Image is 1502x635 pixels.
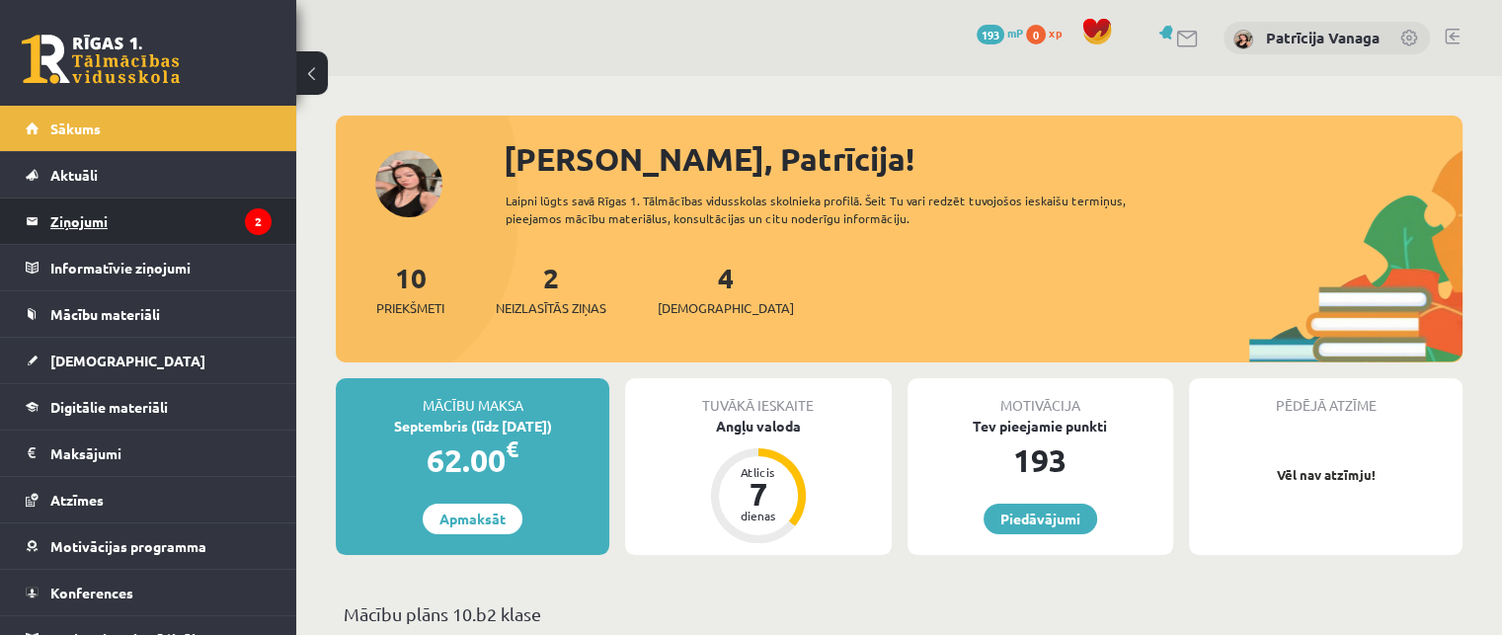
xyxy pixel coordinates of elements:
[625,416,891,546] a: Angļu valoda Atlicis 7 dienas
[1233,30,1253,49] img: Patrīcija Vanaga
[376,298,444,318] span: Priekšmeti
[908,416,1173,437] div: Tev pieejamie punkti
[50,166,98,184] span: Aktuāli
[506,192,1182,227] div: Laipni lūgts savā Rīgas 1. Tālmācības vidusskolas skolnieka profilā. Šeit Tu vari redzēt tuvojošo...
[908,437,1173,484] div: 193
[977,25,1004,44] span: 193
[50,305,160,323] span: Mācību materiāli
[658,298,794,318] span: [DEMOGRAPHIC_DATA]
[496,260,606,318] a: 2Neizlasītās ziņas
[977,25,1023,40] a: 193 mP
[26,198,272,244] a: Ziņojumi2
[1049,25,1062,40] span: xp
[50,398,168,416] span: Digitālie materiāli
[496,298,606,318] span: Neizlasītās ziņas
[1266,28,1380,47] a: Patrīcija Vanaga
[50,352,205,369] span: [DEMOGRAPHIC_DATA]
[26,477,272,522] a: Atzīmes
[50,198,272,244] legend: Ziņojumi
[729,478,788,510] div: 7
[50,537,206,555] span: Motivācijas programma
[1007,25,1023,40] span: mP
[1199,465,1453,485] p: Vēl nav atzīmju!
[26,431,272,476] a: Maksājumi
[26,152,272,198] a: Aktuāli
[1026,25,1071,40] a: 0 xp
[336,416,609,437] div: Septembris (līdz [DATE])
[50,431,272,476] legend: Maksājumi
[50,245,272,290] legend: Informatīvie ziņojumi
[336,437,609,484] div: 62.00
[658,260,794,318] a: 4[DEMOGRAPHIC_DATA]
[625,378,891,416] div: Tuvākā ieskaite
[376,260,444,318] a: 10Priekšmeti
[423,504,522,534] a: Apmaksāt
[26,523,272,569] a: Motivācijas programma
[245,208,272,235] i: 2
[729,510,788,521] div: dienas
[729,466,788,478] div: Atlicis
[26,338,272,383] a: [DEMOGRAPHIC_DATA]
[22,35,180,84] a: Rīgas 1. Tālmācības vidusskola
[26,245,272,290] a: Informatīvie ziņojumi
[625,416,891,437] div: Angļu valoda
[26,106,272,151] a: Sākums
[336,378,609,416] div: Mācību maksa
[50,491,104,509] span: Atzīmes
[344,600,1455,627] p: Mācību plāns 10.b2 klase
[26,570,272,615] a: Konferences
[26,384,272,430] a: Digitālie materiāli
[506,435,518,463] span: €
[1026,25,1046,44] span: 0
[908,378,1173,416] div: Motivācija
[26,291,272,337] a: Mācību materiāli
[50,584,133,601] span: Konferences
[50,119,101,137] span: Sākums
[1189,378,1462,416] div: Pēdējā atzīme
[984,504,1097,534] a: Piedāvājumi
[504,135,1462,183] div: [PERSON_NAME], Patrīcija!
